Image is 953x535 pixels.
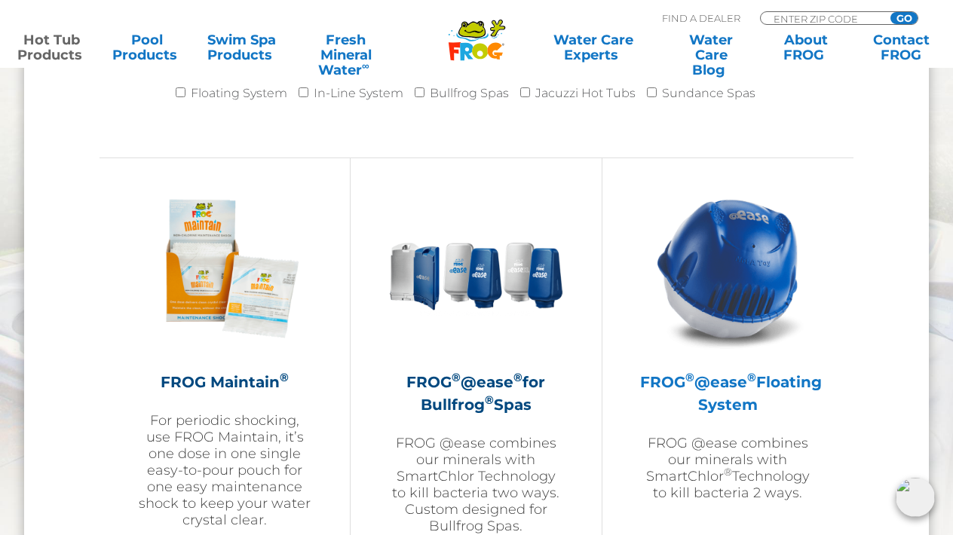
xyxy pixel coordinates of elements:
p: FROG @ease combines our minerals with SmartChlor Technology to kill bacteria 2 ways. [640,435,816,501]
img: Frog_Maintain_Hero-2-v2-300x300.png [137,181,312,356]
h2: FROG Maintain [137,371,312,393]
img: bullfrog-product-hero-300x300.png [388,181,563,356]
a: Hot TubProducts [15,32,89,63]
input: Zip Code Form [772,12,874,25]
label: Sundance Spas [662,78,755,109]
sup: ® [685,370,694,384]
label: Bullfrog Spas [430,78,509,109]
h2: FROG @ease for Bullfrog Spas [388,371,563,416]
a: PoolProducts [110,32,184,63]
label: In-Line System [314,78,403,109]
sup: ∞ [362,60,369,72]
p: For periodic shocking, use FROG Maintain, it’s one dose in one single easy-to-pour pouch for one ... [137,412,312,528]
a: Fresh MineralWater∞ [300,32,392,63]
p: FROG @ease combines our minerals with SmartChlor Technology to kill bacteria two ways. Custom des... [388,435,563,534]
label: Floating System [191,78,287,109]
sup: ® [452,370,461,384]
h2: FROG @ease Floating System [640,371,816,416]
sup: ® [485,393,494,407]
sup: ® [747,370,756,384]
label: Jacuzzi Hot Tubs [535,78,636,109]
a: ContactFROG [864,32,938,63]
img: hot-tub-product-atease-system-300x300.png [640,181,815,356]
sup: ® [513,370,522,384]
input: GO [890,12,918,24]
a: Water CareExperts [533,32,653,63]
a: Swim SpaProducts [205,32,279,63]
sup: ® [280,370,289,384]
p: Find A Dealer [662,11,740,25]
a: AboutFROG [769,32,843,63]
img: openIcon [896,478,935,517]
a: Water CareBlog [674,32,748,63]
sup: ® [724,466,732,478]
